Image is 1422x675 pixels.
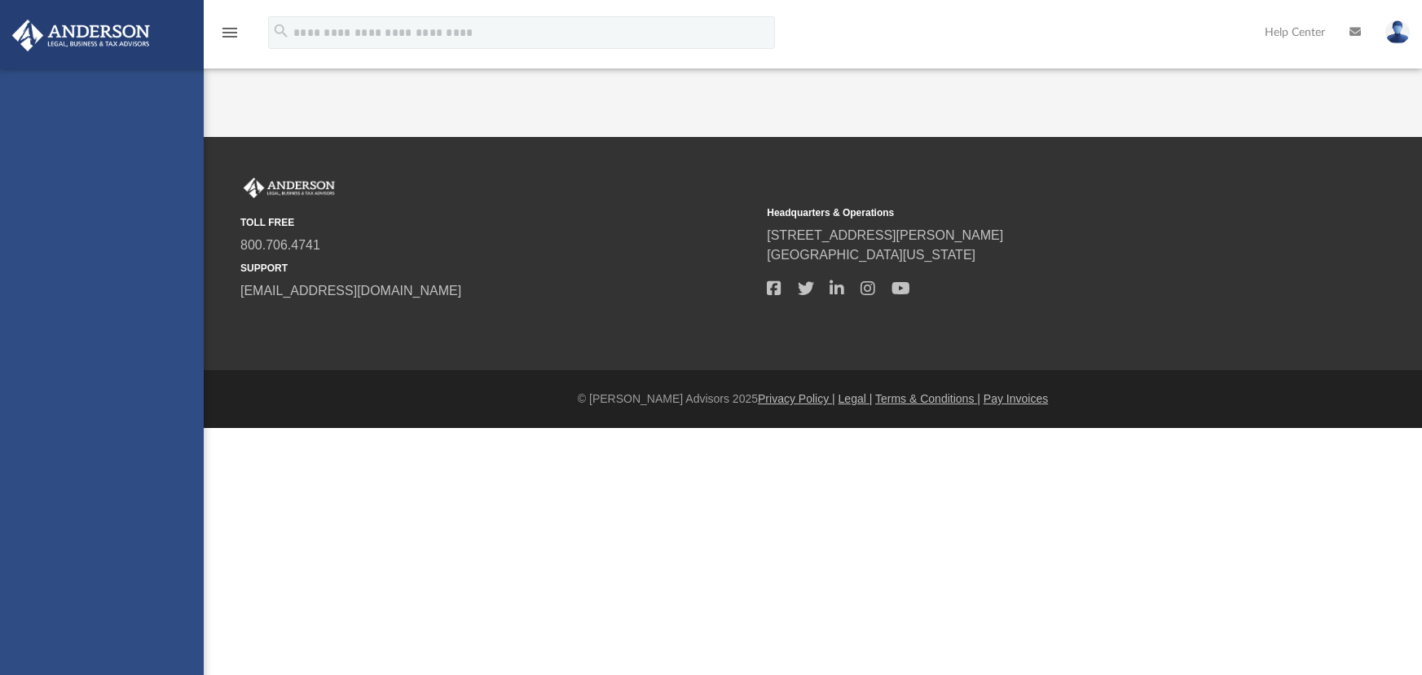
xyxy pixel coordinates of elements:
[240,178,338,199] img: Anderson Advisors Platinum Portal
[204,390,1422,408] div: © [PERSON_NAME] Advisors 2025
[1385,20,1410,44] img: User Pic
[875,392,980,405] a: Terms & Conditions |
[839,392,873,405] a: Legal |
[767,248,975,262] a: [GEOGRAPHIC_DATA][US_STATE]
[240,261,755,276] small: SUPPORT
[240,284,461,298] a: [EMAIL_ADDRESS][DOMAIN_NAME]
[7,20,155,51] img: Anderson Advisors Platinum Portal
[767,205,1282,220] small: Headquarters & Operations
[767,228,1003,242] a: [STREET_ADDRESS][PERSON_NAME]
[272,22,290,40] i: search
[240,215,755,230] small: TOLL FREE
[220,23,240,42] i: menu
[758,392,835,405] a: Privacy Policy |
[220,31,240,42] a: menu
[984,392,1048,405] a: Pay Invoices
[240,238,320,252] a: 800.706.4741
